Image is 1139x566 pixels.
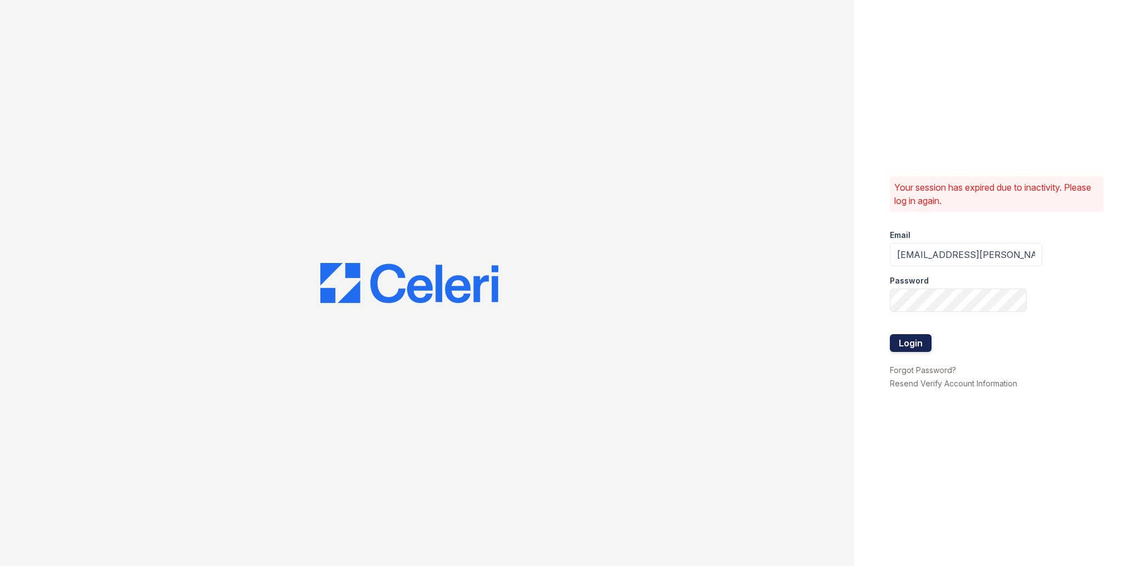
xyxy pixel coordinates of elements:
[890,334,932,352] button: Login
[890,365,956,375] a: Forgot Password?
[890,230,910,241] label: Email
[894,181,1099,207] p: Your session has expired due to inactivity. Please log in again.
[890,275,929,286] label: Password
[890,379,1017,388] a: Resend Verify Account Information
[320,263,498,303] img: CE_Logo_Blue-a8612792a0a2168367f1c8372b55b34899dd931a85d93a1a3d3e32e68fde9ad4.png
